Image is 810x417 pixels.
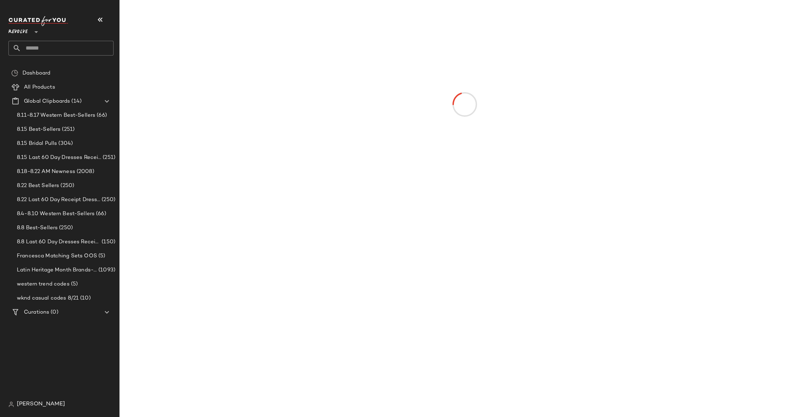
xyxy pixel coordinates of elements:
span: (150) [100,238,115,246]
span: (304) [57,140,73,148]
span: (251) [101,154,115,162]
span: (250) [100,196,115,204]
span: 8.15 Last 60 Day Dresses Receipt [17,154,101,162]
span: (0) [49,308,58,316]
span: (2008) [75,168,94,176]
span: 8.8 Last 60 Day Dresses Receipts Best-Sellers [17,238,100,246]
span: Latin Heritage Month Brands- DO NOT DELETE [17,266,97,274]
span: (14) [70,97,82,105]
span: 8.11-8.17 Western Best-Sellers [17,111,95,120]
span: wknd casual codes 8/21 [17,294,79,302]
span: (250) [59,182,74,190]
span: (251) [60,126,75,134]
span: Global Clipboards [24,97,70,105]
span: Francesca Matching Sets OOS [17,252,97,260]
span: 8.4-8.10 Western Best-Sellers [17,210,95,218]
span: (1093) [97,266,115,274]
span: Revolve [8,24,28,37]
span: (250) [58,224,73,232]
span: All Products [24,83,55,91]
img: svg%3e [8,402,14,407]
span: 8.18-8.22 AM Newness [17,168,75,176]
img: svg%3e [11,70,18,77]
span: 8.22 Last 60 Day Receipt Dresses [17,196,100,204]
span: Dashboard [22,69,50,77]
span: Curations [24,308,49,316]
img: cfy_white_logo.C9jOOHJF.svg [8,16,68,26]
span: [PERSON_NAME] [17,400,65,409]
span: 8.15 Best-Sellers [17,126,60,134]
span: 8.22 Best Sellers [17,182,59,190]
span: western trend codes [17,280,70,288]
span: (5) [97,252,105,260]
span: (5) [70,280,78,288]
span: 8.8 Best-Sellers [17,224,58,232]
span: (66) [95,210,106,218]
span: 8.15 Bridal Pulls [17,140,57,148]
span: (66) [95,111,107,120]
span: (10) [79,294,91,302]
